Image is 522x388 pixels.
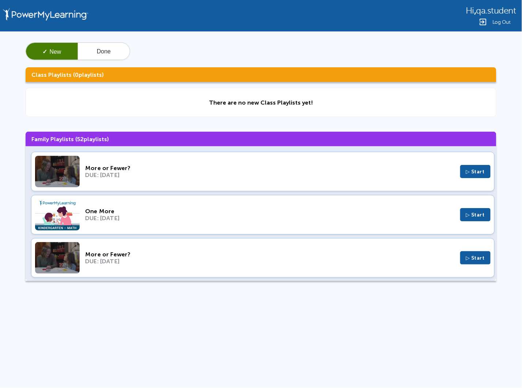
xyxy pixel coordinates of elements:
h3: Class Playlists ( playlists) [26,67,496,82]
img: Thumbnail [35,156,80,187]
img: Logout Icon [479,18,487,26]
img: Thumbnail [35,199,80,230]
button: ✓New [26,43,78,60]
span: Hi [466,6,474,16]
div: DUE: [DATE] [85,258,455,265]
div: DUE: [DATE] [85,172,455,178]
span: qa.student [476,6,516,16]
button: ▷ Start [460,165,491,178]
span: ▷ Start [466,255,485,261]
span: ✓ [42,49,47,55]
button: ▷ Start [460,208,491,221]
span: Log Out [492,19,511,25]
button: ▷ Start [460,251,491,264]
span: 0 [75,71,79,78]
div: DUE: [DATE] [85,215,455,222]
div: There are no new Class Playlists yet! [209,99,313,106]
div: One More [85,208,455,215]
h3: Family Playlists ( playlists) [26,132,496,146]
div: More or Fewer? [85,251,455,258]
button: Done [78,43,130,60]
span: ▷ Start [466,212,485,218]
span: ▷ Start [466,169,485,175]
img: Thumbnail [35,242,80,274]
iframe: Chat [491,355,517,383]
div: , [466,5,516,16]
div: More or Fewer? [85,165,455,172]
span: 52 [77,136,84,143]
